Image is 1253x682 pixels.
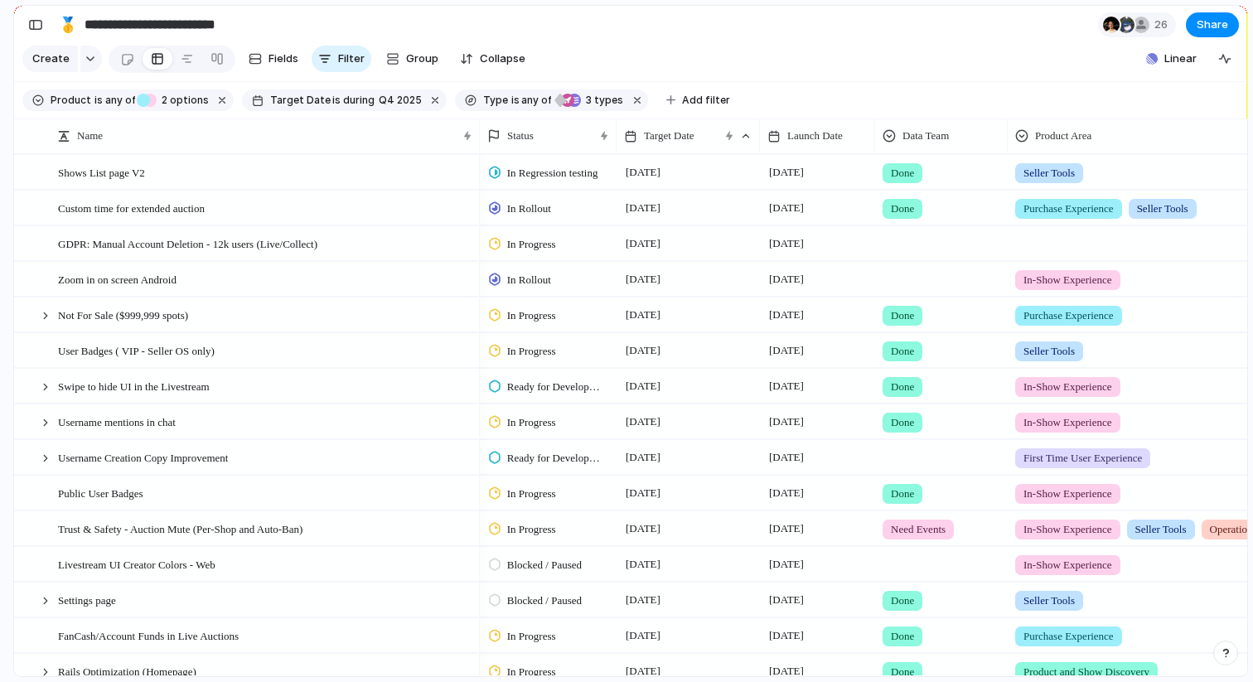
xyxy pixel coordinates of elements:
[644,128,694,144] span: Target Date
[1023,272,1112,288] span: In-Show Experience
[622,483,665,503] span: [DATE]
[891,201,914,217] span: Done
[507,165,598,181] span: In Regression testing
[622,269,665,289] span: [DATE]
[507,236,556,253] span: In Progress
[1137,201,1188,217] span: Seller Tools
[508,91,555,109] button: isany of
[765,412,808,432] span: [DATE]
[787,128,843,144] span: Launch Date
[480,51,525,67] span: Collapse
[891,521,946,538] span: Need Events
[58,162,145,181] span: Shows List page V2
[51,93,91,108] span: Product
[157,94,170,106] span: 2
[341,93,375,108] span: during
[622,626,665,646] span: [DATE]
[765,626,808,646] span: [DATE]
[58,412,176,431] span: Username mentions in chat
[765,198,808,218] span: [DATE]
[32,51,70,67] span: Create
[891,307,914,324] span: Done
[1135,521,1187,538] span: Seller Tools
[622,198,665,218] span: [DATE]
[1023,201,1114,217] span: Purchase Experience
[1023,521,1112,538] span: In-Show Experience
[312,46,371,72] button: Filter
[891,628,914,645] span: Done
[622,519,665,539] span: [DATE]
[891,379,914,395] span: Done
[902,128,949,144] span: Data Team
[507,343,556,360] span: In Progress
[622,554,665,574] span: [DATE]
[891,414,914,431] span: Done
[1023,307,1114,324] span: Purchase Experience
[765,554,808,574] span: [DATE]
[656,89,740,112] button: Add filter
[1023,628,1114,645] span: Purchase Experience
[58,269,177,288] span: Zoom in on screen Android
[765,341,808,360] span: [DATE]
[58,554,215,573] span: Livestream UI Creator Colors - Web
[891,486,914,502] span: Done
[58,661,196,680] span: Rails Optimization (Homepage)
[622,661,665,681] span: [DATE]
[581,93,623,108] span: types
[1023,664,1149,680] span: Product and Show Discovery
[507,450,602,467] span: Ready for Development
[483,93,508,108] span: Type
[765,661,808,681] span: [DATE]
[242,46,305,72] button: Fields
[58,626,239,645] span: FanCash/Account Funds in Live Auctions
[331,91,377,109] button: isduring
[507,628,556,645] span: In Progress
[332,93,341,108] span: is
[58,234,317,253] span: GDPR: Manual Account Deletion - 12k users (Live/Collect)
[682,93,730,108] span: Add filter
[1023,486,1112,502] span: In-Show Experience
[1139,46,1203,71] button: Linear
[58,376,210,395] span: Swipe to hide UI in the Livestream
[58,198,205,217] span: Custom time for extended auction
[581,94,594,106] span: 3
[58,447,228,467] span: Username Creation Copy Improvement
[622,376,665,396] span: [DATE]
[55,12,81,38] button: 🥇
[22,46,78,72] button: Create
[507,307,556,324] span: In Progress
[1023,379,1112,395] span: In-Show Experience
[406,51,438,67] span: Group
[453,46,532,72] button: Collapse
[765,590,808,610] span: [DATE]
[94,93,103,108] span: is
[270,93,331,108] span: Target Date
[1023,414,1112,431] span: In-Show Experience
[765,162,808,182] span: [DATE]
[507,664,556,680] span: In Progress
[622,412,665,432] span: [DATE]
[507,486,556,502] span: In Progress
[507,557,582,573] span: Blocked / Paused
[507,414,556,431] span: In Progress
[378,46,447,72] button: Group
[103,93,135,108] span: any of
[511,93,520,108] span: is
[622,234,665,254] span: [DATE]
[622,447,665,467] span: [DATE]
[379,93,422,108] span: Q4 2025
[58,305,188,324] span: Not For Sale ($999,999 spots)
[1197,17,1228,33] span: Share
[1035,128,1091,144] span: Product Area
[1023,557,1112,573] span: In-Show Experience
[58,483,143,502] span: Public User Badges
[765,519,808,539] span: [DATE]
[91,91,138,109] button: isany of
[137,91,212,109] button: 2 options
[338,51,365,67] span: Filter
[375,91,425,109] button: Q4 2025
[157,93,209,108] span: options
[1186,12,1239,37] button: Share
[1164,51,1197,67] span: Linear
[1023,165,1075,181] span: Seller Tools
